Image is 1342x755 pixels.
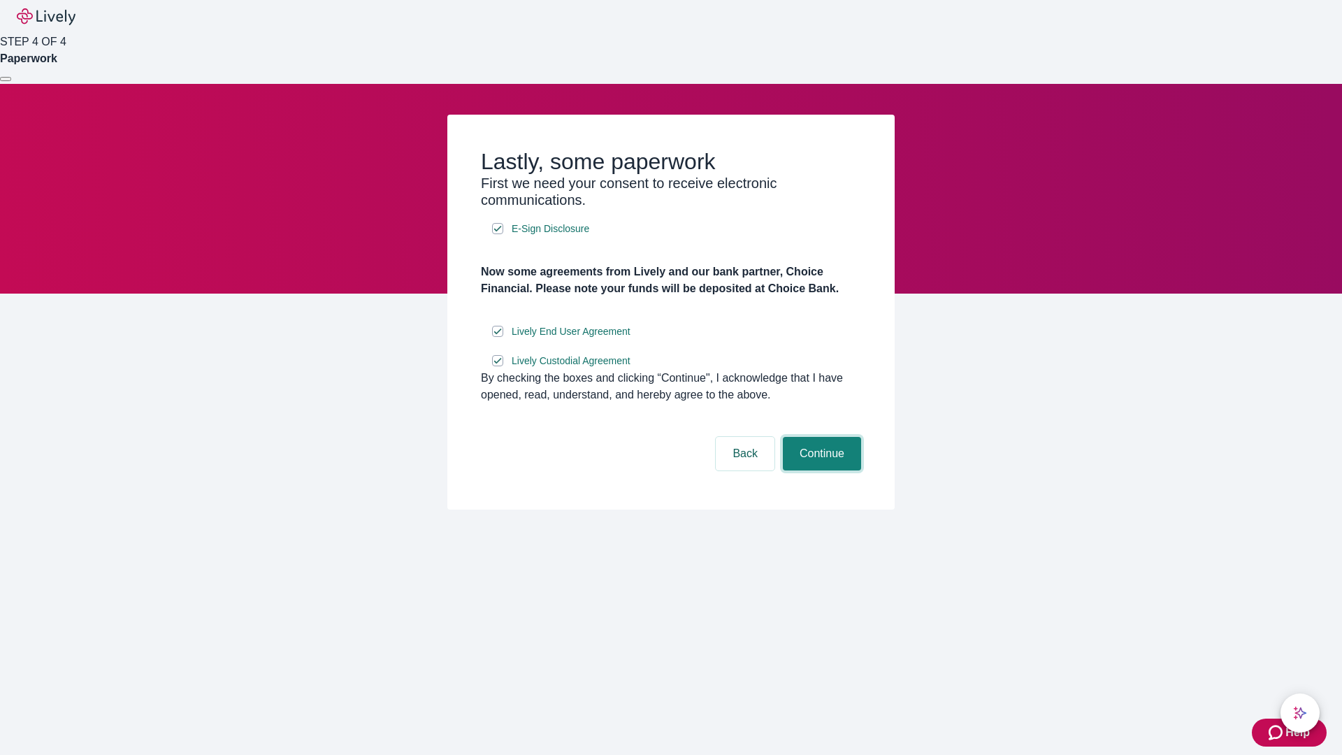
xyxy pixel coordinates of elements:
[1269,724,1285,741] svg: Zendesk support icon
[512,222,589,236] span: E-Sign Disclosure
[481,175,861,208] h3: First we need your consent to receive electronic communications.
[1252,719,1327,747] button: Zendesk support iconHelp
[1280,693,1320,733] button: chat
[509,220,592,238] a: e-sign disclosure document
[17,8,75,25] img: Lively
[481,148,861,175] h2: Lastly, some paperwork
[509,323,633,340] a: e-sign disclosure document
[481,264,861,297] h4: Now some agreements from Lively and our bank partner, Choice Financial. Please note your funds wi...
[512,324,630,339] span: Lively End User Agreement
[512,354,630,368] span: Lively Custodial Agreement
[783,437,861,470] button: Continue
[1285,724,1310,741] span: Help
[481,370,861,403] div: By checking the boxes and clicking “Continue", I acknowledge that I have opened, read, understand...
[509,352,633,370] a: e-sign disclosure document
[1293,706,1307,720] svg: Lively AI Assistant
[716,437,774,470] button: Back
